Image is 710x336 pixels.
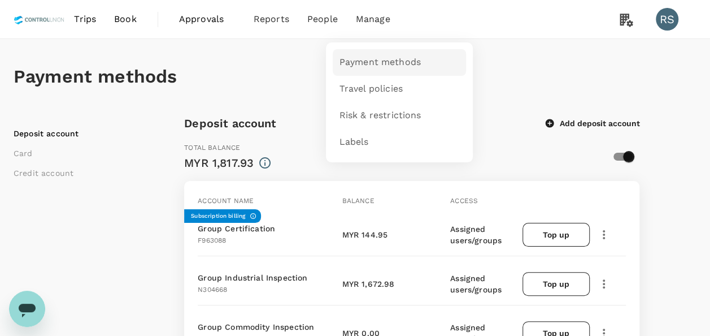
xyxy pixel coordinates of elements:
[184,144,240,152] span: Total balance
[333,129,466,156] a: Labels
[356,12,390,26] span: Manage
[198,223,275,234] p: Group Certification
[198,286,227,294] span: N304668
[546,118,639,128] button: Add deposit account
[333,76,466,102] a: Travel policies
[254,12,289,26] span: Reports
[342,278,395,290] p: MYR 1,672.98
[339,83,403,96] span: Travel policies
[179,12,236,26] span: Approvals
[333,49,466,76] a: Payment methods
[342,229,388,240] p: MYR 144.95
[14,66,696,87] h1: Payment methods
[522,272,590,296] button: Top up
[14,148,155,159] li: Card
[656,8,678,31] div: RS
[184,154,254,172] div: MYR 1,817.93
[339,136,369,149] span: Labels
[450,197,478,205] span: Access
[450,225,502,245] span: Assigned users/groups
[198,197,254,205] span: Account name
[450,274,502,294] span: Assigned users/groups
[9,291,45,327] iframe: Button to launch messaging window
[14,167,155,179] li: Credit account
[333,102,466,129] a: Risk & restrictions
[74,12,96,26] span: Trips
[307,12,338,26] span: People
[191,212,245,221] h6: Subscription billing
[14,7,65,32] img: Control Union Malaysia Sdn. Bhd.
[339,109,421,122] span: Risk & restrictions
[522,223,590,247] button: Top up
[114,12,137,26] span: Book
[198,236,226,244] span: F963088
[198,321,314,333] p: Group Commodity Inspection
[339,56,421,69] span: Payment methods
[14,128,155,139] li: Deposit account
[342,197,374,205] span: Balance
[198,272,307,283] p: Group Industrial Inspection
[184,114,276,132] h6: Deposit account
